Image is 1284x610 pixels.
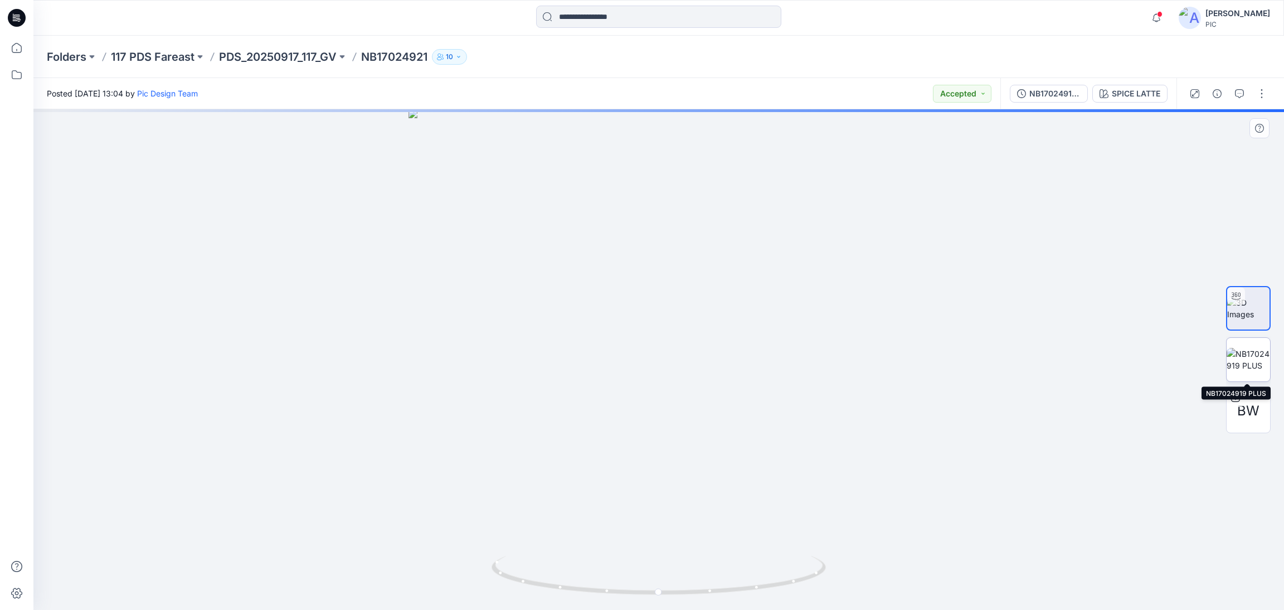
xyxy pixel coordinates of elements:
[1227,297,1270,320] img: 3D Images
[1205,20,1270,28] div: PIC
[1227,348,1270,371] img: NB17024919 PLUS
[137,89,198,98] a: Pic Design Team
[1029,88,1081,100] div: NB17024919 PLUS
[1208,85,1226,103] button: Details
[1205,7,1270,20] div: [PERSON_NAME]
[1237,401,1259,421] span: BW
[432,49,467,65] button: 10
[446,51,453,63] p: 10
[47,49,86,65] a: Folders
[219,49,337,65] a: PDS_20250917_117_GV
[111,49,194,65] a: 117 PDS Fareast
[1179,7,1201,29] img: avatar
[361,49,427,65] p: NB17024921
[47,88,198,99] span: Posted [DATE] 13:04 by
[1010,85,1088,103] button: NB17024919 PLUS
[1112,88,1160,100] div: SPICE LATTE
[1092,85,1168,103] button: SPICE LATTE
